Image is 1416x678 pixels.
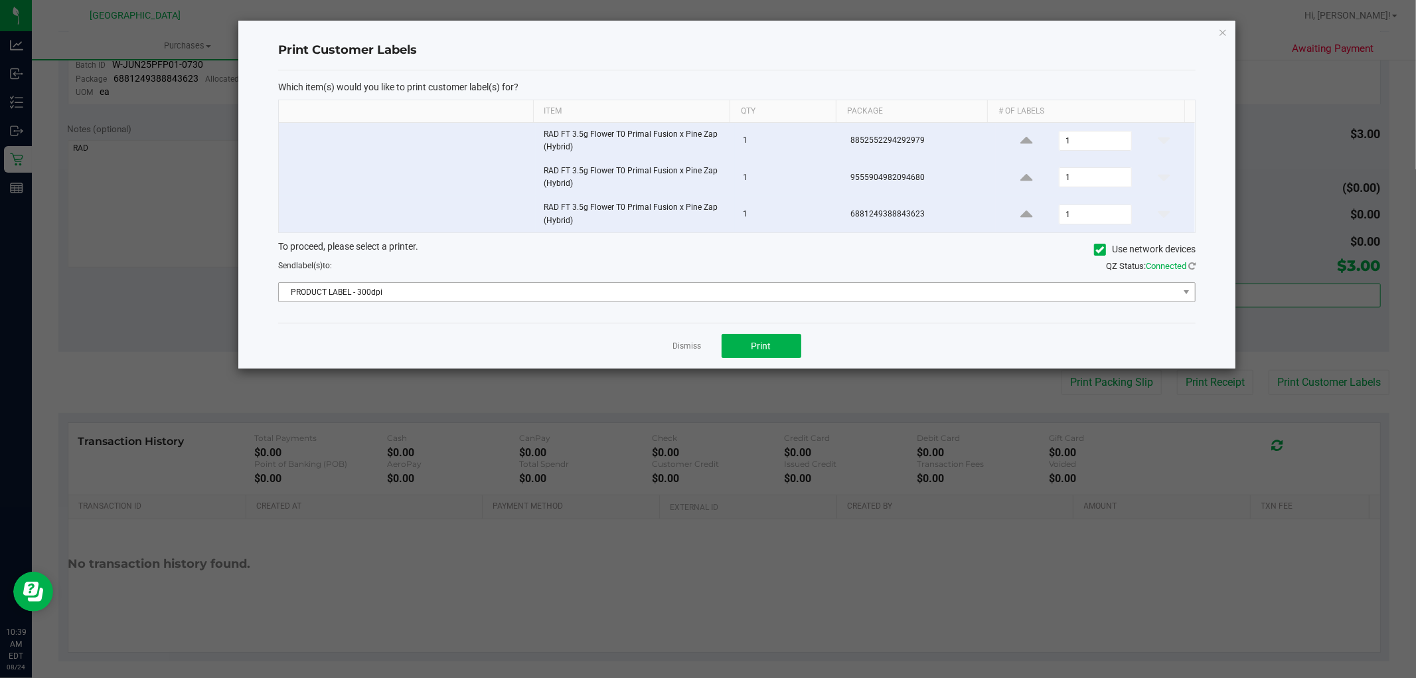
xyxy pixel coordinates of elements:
button: Print [722,334,801,358]
th: # of labels [987,100,1184,123]
td: 1 [735,123,842,159]
label: Use network devices [1094,242,1196,256]
td: 8852552294292979 [842,123,996,159]
span: Print [751,341,771,351]
th: Item [533,100,730,123]
td: RAD FT 3.5g Flower T0 Primal Fusion x Pine Zap (Hybrid) [536,196,735,232]
span: Connected [1146,261,1186,271]
td: RAD FT 3.5g Flower T0 Primal Fusion x Pine Zap (Hybrid) [536,123,735,159]
span: Send to: [278,261,332,270]
a: Dismiss [673,341,702,352]
iframe: Resource center [13,572,53,612]
span: PRODUCT LABEL - 300dpi [279,283,1178,301]
td: 1 [735,196,842,232]
span: QZ Status: [1106,261,1196,271]
h4: Print Customer Labels [278,42,1196,59]
th: Qty [730,100,836,123]
td: 1 [735,159,842,196]
td: 6881249388843623 [842,196,996,232]
div: To proceed, please select a printer. [268,240,1206,260]
th: Package [836,100,987,123]
p: Which item(s) would you like to print customer label(s) for? [278,81,1196,93]
span: label(s) [296,261,323,270]
td: RAD FT 3.5g Flower T0 Primal Fusion x Pine Zap (Hybrid) [536,159,735,196]
td: 9555904982094680 [842,159,996,196]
